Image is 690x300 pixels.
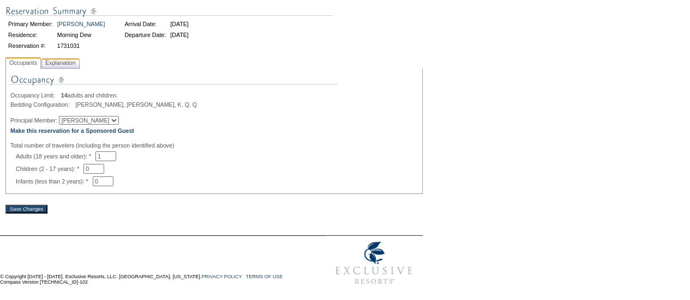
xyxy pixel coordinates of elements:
td: Residence: [7,30,55,40]
a: [PERSON_NAME] [57,21,105,27]
span: Occupancy Limit: [10,92,59,99]
td: [DATE] [169,19,190,29]
td: [DATE] [169,30,190,40]
span: [PERSON_NAME], [PERSON_NAME], K, Q, Q [75,101,197,108]
span: Principal Member: [10,117,57,124]
input: Save Changes [5,205,47,213]
span: Children (2 - 17 years): * [16,166,83,172]
div: adults and children. [10,92,418,99]
span: Adults (18 years and older): * [16,153,95,160]
td: Primary Member: [7,19,55,29]
span: Bedding Configuration: [10,101,74,108]
a: TERMS OF USE [246,274,283,279]
span: Occupants [7,57,39,69]
a: Make this reservation for a Sponsored Guest [10,127,134,134]
td: Morning Dew [56,30,107,40]
img: Reservation Summary [5,4,333,18]
td: Arrival Date: [123,19,167,29]
div: Total number of travelers (including the person identified above) [10,142,418,149]
img: Occupancy [10,73,338,92]
a: PRIVACY POLICY [201,274,242,279]
span: Infants (less than 2 years): * [16,178,93,185]
td: 1731031 [56,41,107,51]
span: 14 [61,92,68,99]
td: Reservation #: [7,41,55,51]
img: Exclusive Resorts [325,236,423,290]
span: Explanation [43,57,78,69]
td: Departure Date: [123,30,167,40]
